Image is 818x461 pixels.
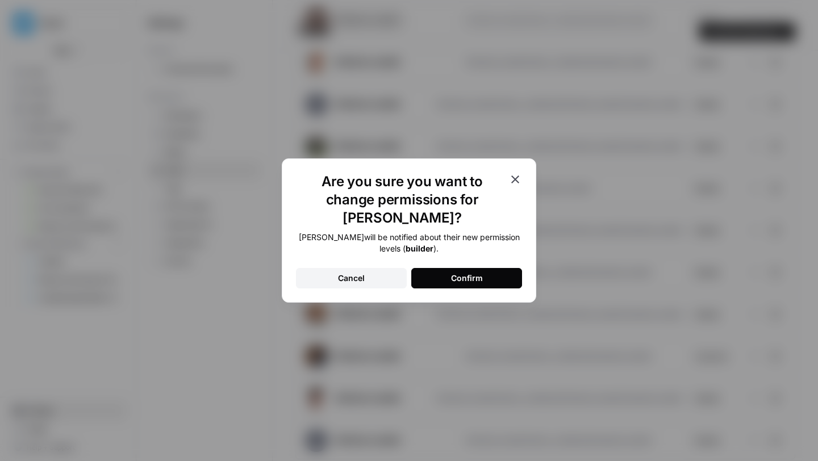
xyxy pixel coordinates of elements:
[296,232,522,254] div: [PERSON_NAME] will be notified about their new permission levels ( ).
[451,273,483,284] div: Confirm
[296,173,508,227] h1: Are you sure you want to change permissions for [PERSON_NAME]?
[406,244,433,253] b: builder
[338,273,365,284] div: Cancel
[296,268,407,288] button: Cancel
[411,268,522,288] button: Confirm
